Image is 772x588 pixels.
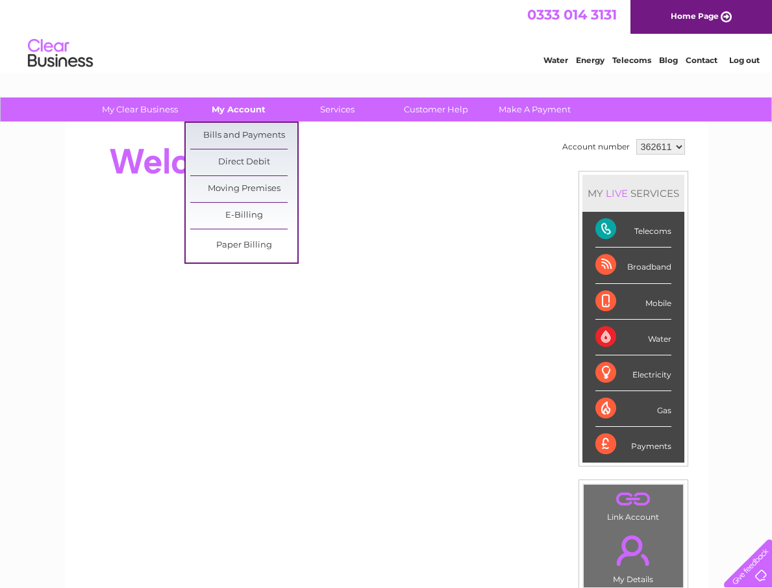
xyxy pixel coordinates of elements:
[190,233,297,259] a: Paper Billing
[583,524,684,588] td: My Details
[190,203,297,229] a: E-Billing
[595,355,671,391] div: Electricity
[603,187,630,199] div: LIVE
[686,55,717,65] a: Contact
[595,284,671,320] div: Mobile
[559,136,633,158] td: Account number
[481,97,588,121] a: Make A Payment
[185,97,292,121] a: My Account
[583,484,684,525] td: Link Account
[595,427,671,462] div: Payments
[612,55,651,65] a: Telecoms
[80,7,693,63] div: Clear Business is a trading name of Verastar Limited (registered in [GEOGRAPHIC_DATA] No. 3667643...
[595,320,671,355] div: Water
[595,212,671,248] div: Telecoms
[582,175,684,212] div: MY SERVICES
[595,248,671,283] div: Broadband
[86,97,193,121] a: My Clear Business
[190,123,297,149] a: Bills and Payments
[284,97,391,121] a: Services
[527,6,617,23] a: 0333 014 3131
[27,34,93,73] img: logo.png
[576,55,604,65] a: Energy
[587,528,680,573] a: .
[587,488,680,511] a: .
[190,149,297,175] a: Direct Debit
[595,391,671,427] div: Gas
[659,55,678,65] a: Blog
[543,55,568,65] a: Water
[382,97,490,121] a: Customer Help
[190,176,297,202] a: Moving Premises
[729,55,760,65] a: Log out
